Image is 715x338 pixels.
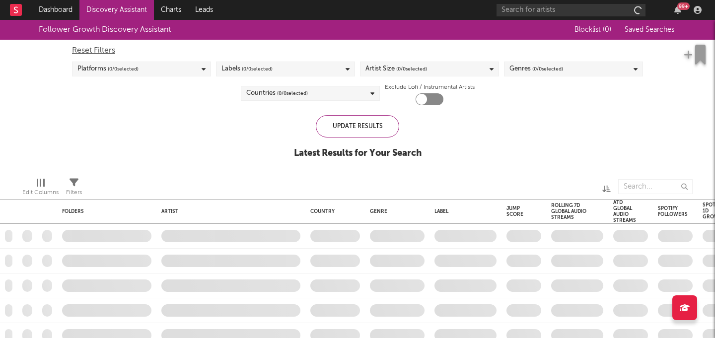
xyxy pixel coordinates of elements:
span: ( 0 ) [603,26,611,33]
div: Jump Score [506,205,526,217]
input: Search... [618,179,693,194]
div: Genre [370,208,420,214]
div: Platforms [77,63,139,75]
div: Genres [509,63,563,75]
span: ( 0 / 0 selected) [108,63,139,75]
div: Artist Size [365,63,427,75]
div: Edit Columns [22,174,59,203]
div: 99 + [677,2,690,10]
div: Reset Filters [72,45,643,57]
div: Rolling 7D Global Audio Streams [551,203,588,220]
div: Spotify Followers [658,205,688,217]
span: ( 0 / 0 selected) [277,87,308,99]
div: Latest Results for Your Search [294,147,422,159]
button: Saved Searches [622,26,676,34]
div: Update Results [316,115,399,137]
span: ( 0 / 0 selected) [242,63,273,75]
div: Filters [66,187,82,199]
div: Label [434,208,492,214]
span: ( 0 / 0 selected) [396,63,427,75]
div: Edit Columns [22,187,59,199]
span: ( 0 / 0 selected) [532,63,563,75]
div: Countries [246,87,308,99]
button: 99+ [674,6,681,14]
span: Saved Searches [625,26,676,33]
div: Country [310,208,355,214]
div: Follower Growth Discovery Assistant [39,24,171,36]
div: Labels [221,63,273,75]
label: Exclude Lofi / Instrumental Artists [385,81,475,93]
div: Filters [66,174,82,203]
div: Folders [62,208,137,214]
span: Blocklist [574,26,611,33]
div: Artist [161,208,295,214]
div: ATD Global Audio Streams [613,200,636,223]
input: Search for artists [497,4,645,16]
